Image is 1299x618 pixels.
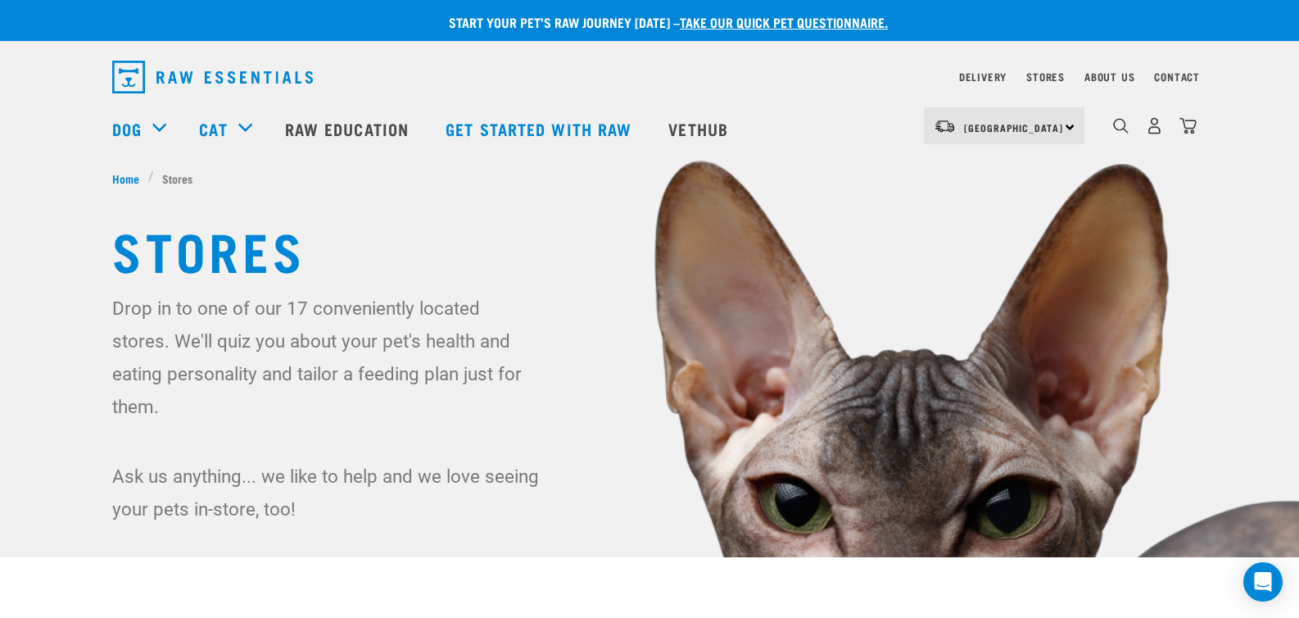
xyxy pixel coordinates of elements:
[959,74,1007,80] a: Delivery
[429,96,652,161] a: Get started with Raw
[680,18,888,25] a: take our quick pet questionnaire.
[112,170,1187,187] nav: breadcrumbs
[652,96,749,161] a: Vethub
[934,119,956,134] img: van-moving.png
[112,170,139,187] span: Home
[1113,118,1129,134] img: home-icon-1@2x.png
[1179,117,1197,134] img: home-icon@2x.png
[112,292,542,423] p: Drop in to one of our 17 conveniently located stores. We'll quiz you about your pet's health and ...
[964,125,1063,130] span: [GEOGRAPHIC_DATA]
[199,116,227,141] a: Cat
[99,54,1200,100] nav: dropdown navigation
[1154,74,1200,80] a: Contact
[112,61,313,93] img: Raw Essentials Logo
[1146,117,1163,134] img: user.png
[112,220,1187,279] h1: Stores
[1084,74,1134,80] a: About Us
[112,170,148,187] a: Home
[112,116,142,141] a: Dog
[1243,562,1283,602] div: Open Intercom Messenger
[112,460,542,525] p: Ask us anything... we like to help and we love seeing your pets in-store, too!
[269,96,429,161] a: Raw Education
[1026,74,1065,80] a: Stores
